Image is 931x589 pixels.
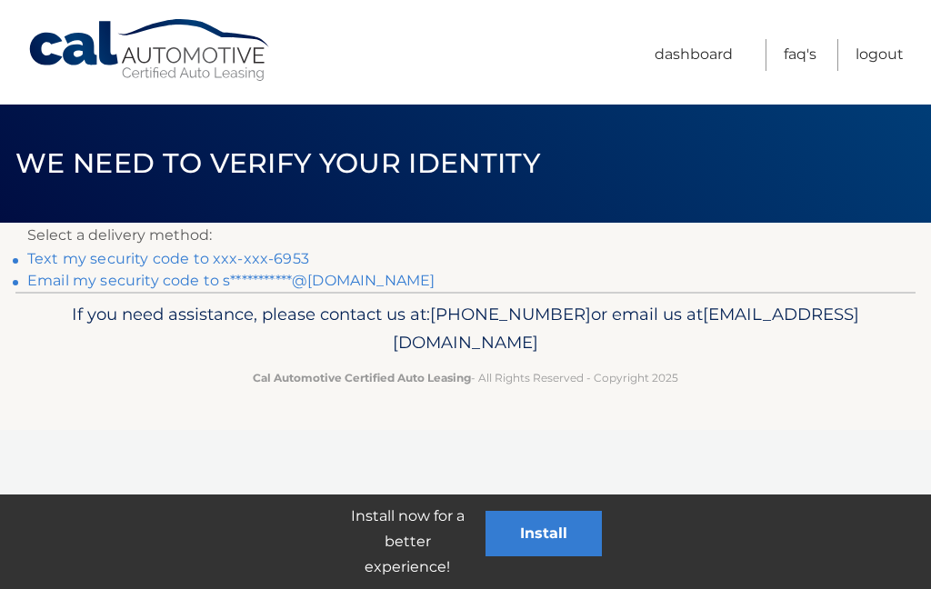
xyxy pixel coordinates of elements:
[430,304,591,324] span: [PHONE_NUMBER]
[27,18,273,83] a: Cal Automotive
[486,511,602,556] button: Install
[655,39,733,71] a: Dashboard
[27,250,309,267] a: Text my security code to xxx-xxx-6953
[784,39,816,71] a: FAQ's
[15,146,540,180] span: We need to verify your identity
[856,39,904,71] a: Logout
[329,504,486,580] p: Install now for a better experience!
[43,368,888,387] p: - All Rights Reserved - Copyright 2025
[43,300,888,358] p: If you need assistance, please contact us at: or email us at
[27,223,904,248] p: Select a delivery method:
[253,371,471,384] strong: Cal Automotive Certified Auto Leasing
